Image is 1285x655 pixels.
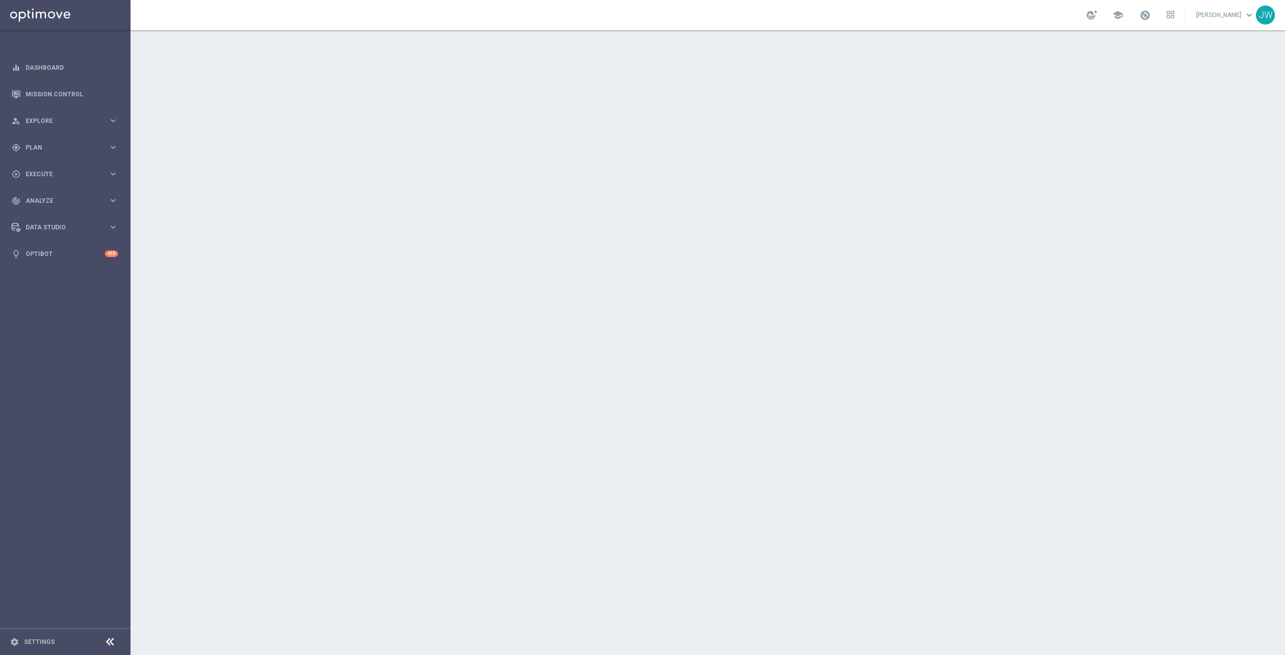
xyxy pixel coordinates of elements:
[11,117,118,125] button: person_search Explore keyboard_arrow_right
[12,116,108,125] div: Explore
[12,116,21,125] i: person_search
[10,637,19,646] i: settings
[12,196,21,205] i: track_changes
[26,145,108,151] span: Plan
[108,143,118,152] i: keyboard_arrow_right
[12,170,108,179] div: Execute
[12,81,118,107] div: Mission Control
[11,170,118,178] button: play_circle_outline Execute keyboard_arrow_right
[11,90,118,98] button: Mission Control
[12,223,108,232] div: Data Studio
[1256,6,1275,25] div: JW
[11,223,118,231] button: Data Studio keyboard_arrow_right
[26,171,108,177] span: Execute
[26,118,108,124] span: Explore
[12,196,108,205] div: Analyze
[12,54,118,81] div: Dashboard
[26,240,105,267] a: Optibot
[12,249,21,258] i: lightbulb
[26,224,108,230] span: Data Studio
[105,250,118,257] div: +10
[24,639,55,645] a: Settings
[12,170,21,179] i: play_circle_outline
[26,81,118,107] a: Mission Control
[12,143,108,152] div: Plan
[26,54,118,81] a: Dashboard
[108,196,118,205] i: keyboard_arrow_right
[1112,10,1123,21] span: school
[11,64,118,72] button: equalizer Dashboard
[11,144,118,152] button: gps_fixed Plan keyboard_arrow_right
[12,63,21,72] i: equalizer
[12,143,21,152] i: gps_fixed
[108,222,118,232] i: keyboard_arrow_right
[1195,8,1256,23] a: [PERSON_NAME]keyboard_arrow_down
[108,116,118,125] i: keyboard_arrow_right
[108,169,118,179] i: keyboard_arrow_right
[26,198,108,204] span: Analyze
[1244,10,1255,21] span: keyboard_arrow_down
[12,240,118,267] div: Optibot
[11,250,118,258] button: lightbulb Optibot +10
[11,197,118,205] button: track_changes Analyze keyboard_arrow_right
